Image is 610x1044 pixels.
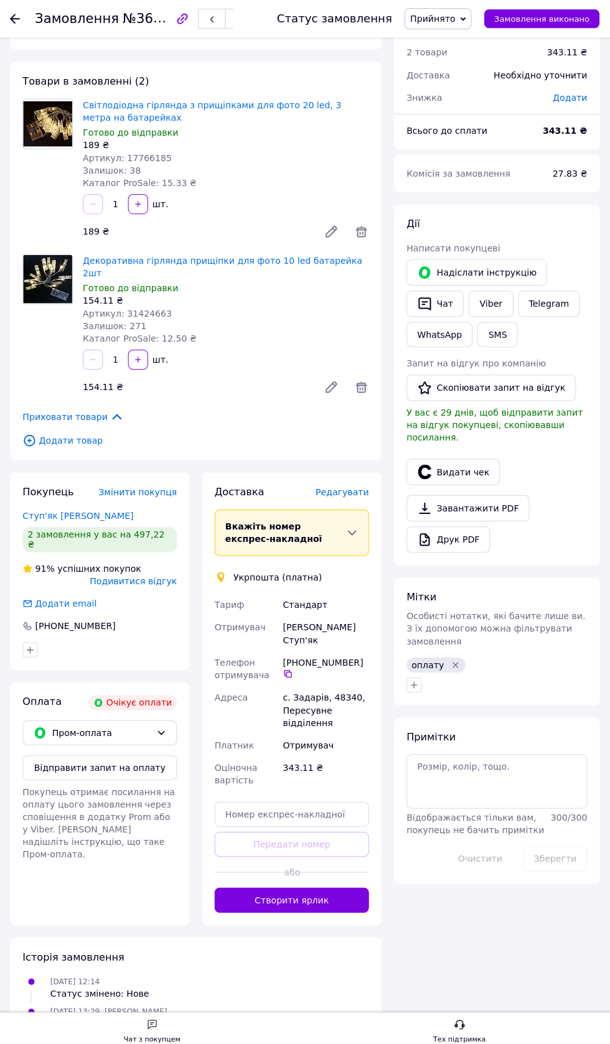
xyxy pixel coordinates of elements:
[483,9,598,28] button: Замовлення виконано
[85,177,197,187] span: Каталог ProSale: 15.33 ₴
[215,653,270,675] span: Телефон отримувача
[25,750,178,775] button: Відправити запит на оплату
[25,558,143,571] div: успішних покупок
[406,725,454,737] span: Примітки
[85,254,362,276] a: Декоративна гірлянда прищіпки для фото 10 led батарейка 2шт
[36,593,100,605] div: Додати email
[406,587,436,599] span: Мітки
[215,735,255,745] span: Платник
[410,14,454,24] span: Прийнято
[26,101,74,146] img: Світлодіодна гірлянда з прищіпками для фото 20 led, 3 метра на батарейках
[25,507,135,517] a: Ступ'як [PERSON_NAME]
[126,1025,182,1038] div: Чат з покупцем
[36,615,118,628] div: [PHONE_NUMBER]
[215,618,266,628] span: Отримувач
[25,523,178,548] div: 2 замовлення у вас на 497,22 ₴
[433,1025,485,1038] div: Тех підтримка
[25,407,125,421] span: Приховати товари
[281,612,371,646] div: [PERSON_NAME] Ступ'як
[25,691,63,702] span: Оплата
[124,11,213,26] span: №366142163
[551,92,585,102] span: Додати
[25,944,126,956] span: Історія замовлення
[24,593,100,605] div: Додати email
[281,589,371,612] div: Стандарт
[85,281,179,291] span: Готово до відправки
[281,681,371,729] div: с. Задарів, 48340, Пересувне відділення
[406,125,486,135] span: Всього до сплати
[151,351,171,363] div: шт.
[467,289,511,315] a: Viber
[226,518,322,540] span: Вкажіть номер експрес-накладної
[85,138,368,151] div: 189 ₴
[215,881,368,906] button: Створити ярлик
[100,483,178,493] span: Змінити покупця
[406,806,542,829] span: Відображається тільки вам, покупець не бачить примітки
[25,431,368,444] span: Додати товар
[80,221,314,239] div: 189 ₴
[493,14,588,24] span: Замовлення виконано
[85,319,148,329] span: Залишок: 271
[406,607,583,641] span: Особисті нотатки, які бачите лише ви. З їх допомогою можна фільтрувати замовлення
[406,404,581,439] span: У вас є 29 днів, щоб відправити запит на відгук покупцеві, скопіювавши посилання.
[406,217,419,228] span: Дії
[215,757,258,780] span: Оціночна вартість
[316,483,368,493] span: Редагувати
[26,253,74,301] img: Декоративна гірлянда прищіпки для фото 10 led батарейка 2шт
[37,559,57,569] span: 91%
[406,455,499,482] button: Видати чек
[52,980,151,992] div: Статус змінено: Нове
[449,655,459,665] svg: Видалити мітку
[85,152,173,162] span: Артикул: 17766185
[551,167,585,177] span: 27.83 ₴
[319,218,344,243] a: Редагувати
[12,12,22,25] div: Повернутися назад
[283,651,368,674] div: [PHONE_NUMBER]
[85,127,179,137] span: Готово до відправки
[215,482,265,494] span: Доставка
[54,720,152,734] span: Пром-оплата
[406,92,441,102] span: Знижка
[80,376,314,393] div: 154.11 ₴
[406,258,545,284] button: Надіслати інструкцію
[215,796,368,821] input: Номер експрес-накладної
[85,331,197,341] span: Каталог ProSale: 12.50 ₴
[85,306,173,316] span: Артикул: 31424663
[406,70,449,80] span: Доставка
[281,751,371,786] div: 343.11 ₴
[517,289,578,315] a: Telegram
[151,197,171,209] div: шт.
[541,125,585,135] b: 343.11 ₴
[406,356,544,366] span: Запит на відгук про компанію
[284,859,300,872] span: або
[25,482,76,494] span: Покупець
[85,100,341,122] a: Світлодіодна гірлянда з прищіпками для фото 20 led, 3 метра на батарейках
[281,729,371,751] div: Отримувач
[231,567,325,579] div: Укрпошта (платна)
[354,377,368,392] span: Видалити
[52,970,101,979] span: [DATE] 12:14
[278,12,392,25] div: Статус замовлення
[406,492,528,518] a: Завантажити PDF
[406,167,509,177] span: Комісія за замовлення
[406,320,471,345] a: WhatsApp
[411,655,443,665] span: оплату
[85,164,142,174] span: Залишок: 38
[406,289,462,315] button: Чат
[545,46,585,58] div: 343.11 ₴
[52,1000,168,1009] span: [DATE] 13:29, [PERSON_NAME]
[85,292,368,305] div: 154.11 ₴
[485,61,593,88] div: Необхідно уточнити
[406,47,446,57] span: 2 товари
[37,11,121,26] span: Замовлення
[476,320,516,345] button: SMS
[90,690,178,705] div: Очікує оплати
[354,223,368,238] span: Видалити
[91,572,178,582] span: Подивитися відгук
[25,781,176,853] span: Покупець отримає посилання на оплату цього замовлення через сповіщення в додатку Prom або у Viber...
[549,806,585,816] span: 300 / 300
[406,523,489,549] a: Друк PDF
[319,372,344,397] a: Редагувати
[406,372,574,398] button: Скопіювати запит на відгук
[25,75,151,86] span: Товари в замовленні (2)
